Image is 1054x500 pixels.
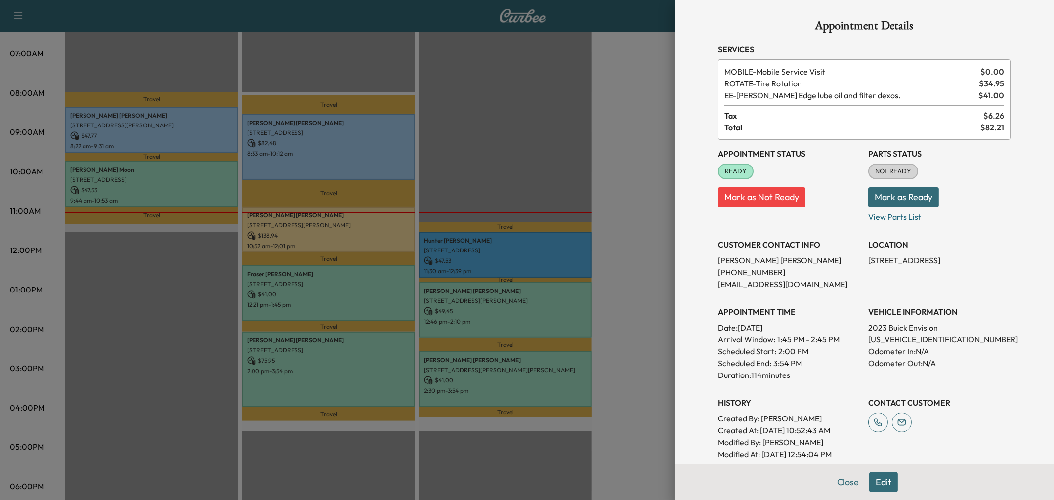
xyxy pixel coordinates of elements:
p: Modified By : [PERSON_NAME] [718,436,860,448]
p: Created At : [DATE] 10:52:43 AM [718,424,860,436]
h3: History [718,397,860,409]
button: Mark as Not Ready [718,187,805,207]
button: Mark as Ready [868,187,939,207]
h3: CONTACT CUSTOMER [868,397,1011,409]
p: [STREET_ADDRESS] [868,254,1011,266]
button: Edit [869,472,898,492]
span: Total [724,122,980,133]
p: Scheduled End: [718,357,771,369]
span: 1:45 PM - 2:45 PM [777,333,840,345]
p: Scheduled Start: [718,345,776,357]
p: Odometer In: N/A [868,345,1011,357]
span: $ 0.00 [980,66,1004,78]
span: $ 41.00 [978,89,1004,101]
h3: VEHICLE INFORMATION [868,306,1011,318]
span: $ 34.95 [979,78,1004,89]
span: Ewing Edge lube oil and filter dexos. [724,89,974,101]
p: Odometer Out: N/A [868,357,1011,369]
span: Tax [724,110,983,122]
span: $ 82.21 [980,122,1004,133]
p: [EMAIL_ADDRESS][DOMAIN_NAME] [718,278,860,290]
h3: Appointment Status [718,148,860,160]
h3: LOCATION [868,239,1011,250]
p: Created By : [PERSON_NAME] [718,413,860,424]
p: Modified At : [DATE] 12:54:04 PM [718,448,860,460]
h3: APPOINTMENT TIME [718,306,860,318]
span: READY [719,167,753,176]
span: NOT READY [869,167,917,176]
p: Arrival Window: [718,333,860,345]
p: 2:00 PM [778,345,808,357]
h3: Parts Status [868,148,1011,160]
p: [PHONE_NUMBER] [718,266,860,278]
p: [PERSON_NAME] [PERSON_NAME] [718,254,860,266]
p: 2023 Buick Envision [868,322,1011,333]
span: $ 6.26 [983,110,1004,122]
h1: Appointment Details [718,20,1011,36]
p: Date: [DATE] [718,322,860,333]
p: 3:54 PM [773,357,802,369]
p: Duration: 114 minutes [718,369,860,381]
button: Close [831,472,865,492]
h3: Services [718,43,1011,55]
span: Tire Rotation [724,78,975,89]
h3: CUSTOMER CONTACT INFO [718,239,860,250]
p: View Parts List [868,207,1011,223]
p: [US_VEHICLE_IDENTIFICATION_NUMBER] [868,333,1011,345]
span: Mobile Service Visit [724,66,976,78]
